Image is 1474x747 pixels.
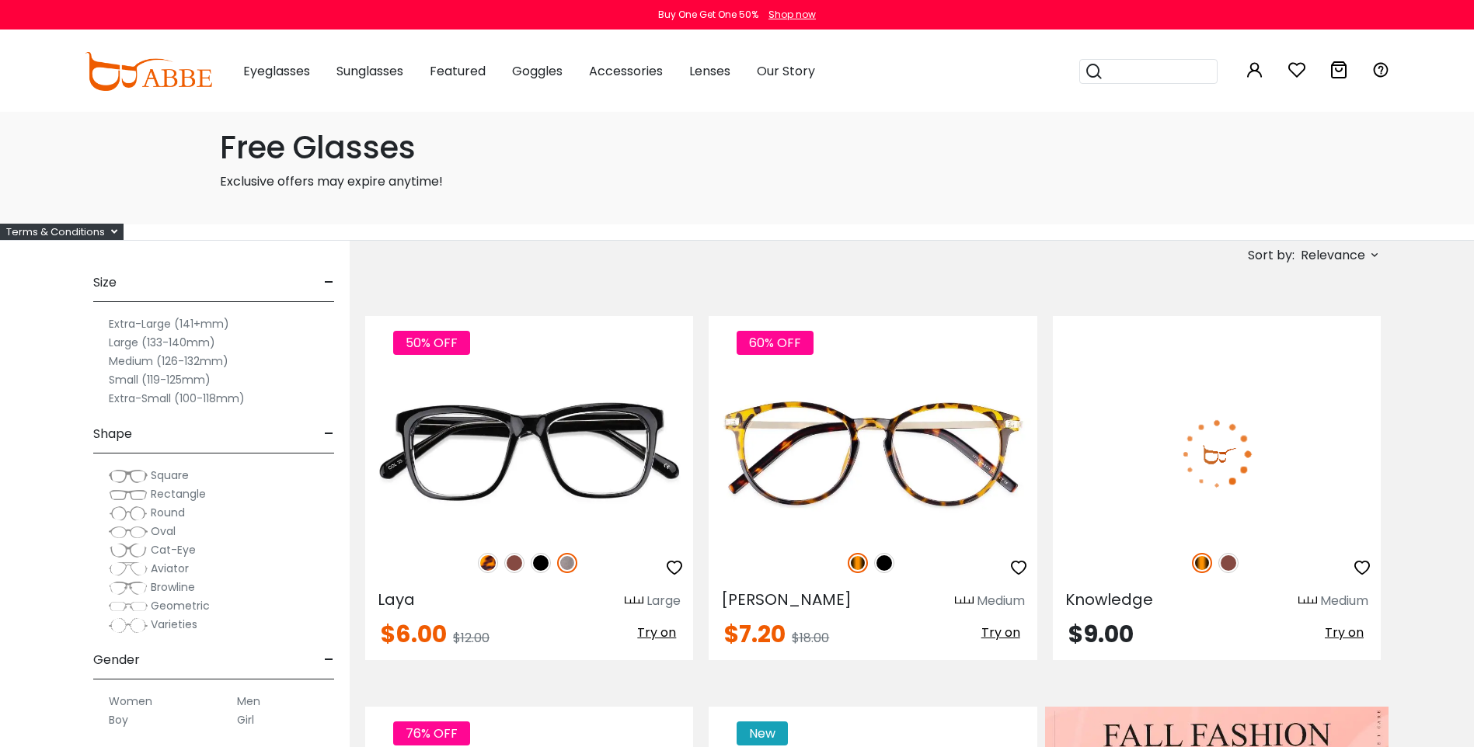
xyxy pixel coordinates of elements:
span: Round [151,505,185,520]
span: Cat-Eye [151,542,196,558]
span: Try on [981,624,1020,641]
span: $7.20 [724,617,786,651]
img: Brown [1218,553,1239,573]
img: size ruler [1298,596,1317,607]
span: Try on [1325,624,1364,641]
img: Tortoise Knowledge - Acetate ,Universal Bridge Fit [1053,372,1381,536]
img: Gun [557,553,577,573]
span: 60% OFF [737,331,814,355]
button: Try on [632,623,681,643]
img: Square.png [109,468,148,484]
label: Large (133-140mm) [109,333,215,352]
img: Geometric.png [109,599,148,614]
label: Girl [237,711,254,729]
span: 50% OFF [393,331,470,355]
button: Try on [977,623,1025,643]
img: Leopard [478,553,498,573]
span: Relevance [1301,241,1365,269]
img: Cat-Eye.png [109,543,148,558]
a: Shop now [761,8,816,21]
span: Size [93,264,117,301]
img: Tortoise [1192,553,1212,573]
span: Try on [637,624,676,641]
span: - [324,264,334,301]
span: Gender [93,641,140,679]
div: Shop now [768,8,816,22]
h1: Free Glasses [220,129,1255,166]
span: Rectangle [151,486,206,502]
label: Small (119-125mm) [109,370,211,389]
img: Oval.png [109,524,148,540]
label: Extra-Large (141+mm) [109,314,229,333]
span: Oval [151,523,176,539]
span: [PERSON_NAME] [721,589,852,610]
span: $18.00 [792,629,829,647]
img: Brown [504,553,524,573]
img: size ruler [955,596,974,607]
img: Black [874,553,894,573]
span: Shape [93,415,132,453]
span: - [324,641,334,679]
img: size ruler [625,596,643,607]
span: $6.00 [381,617,447,651]
label: Medium (126-132mm) [109,352,228,370]
span: Featured [430,62,486,80]
img: Aviator.png [109,561,148,577]
img: Tortoise Callie - Combination ,Universal Bridge Fit [709,372,1037,536]
label: Boy [109,711,128,729]
span: Accessories [589,62,663,80]
div: Medium [1320,592,1368,610]
span: Laya [378,589,415,610]
span: Knowledge [1065,589,1153,610]
label: Men [237,692,260,711]
span: Browline [151,579,195,595]
span: $9.00 [1068,617,1134,651]
span: Sunglasses [336,62,403,80]
span: New [737,721,788,745]
label: Women [109,692,152,711]
img: Round.png [109,506,148,521]
div: Large [646,592,681,610]
button: Try on [1320,623,1368,643]
img: Gun Laya - Plastic ,Universal Bridge Fit [365,372,693,536]
div: Medium [977,592,1025,610]
div: Buy One Get One 50% [658,8,758,22]
img: Black [531,553,551,573]
span: $12.00 [453,629,490,647]
label: Extra-Small (100-118mm) [109,389,245,408]
span: Aviator [151,561,189,576]
span: Lenses [689,62,730,80]
img: Browline.png [109,580,148,596]
span: Geometric [151,598,210,613]
p: Exclusive offers may expire anytime! [220,172,1255,191]
span: 76% OFF [393,721,470,745]
span: Sort by: [1248,246,1295,264]
span: Eyeglasses [243,62,310,80]
img: Tortoise [848,553,868,573]
span: - [324,415,334,453]
span: Square [151,467,189,483]
span: Our Story [757,62,815,80]
span: Varieties [151,617,197,632]
img: Rectangle.png [109,487,148,502]
span: Goggles [512,62,563,80]
img: abbeglasses.com [85,52,212,91]
img: Varieties.png [109,617,148,634]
